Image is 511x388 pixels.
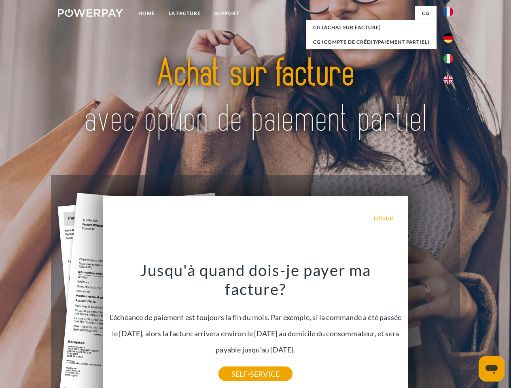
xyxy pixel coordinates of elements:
[208,6,246,21] a: Support
[306,35,437,49] a: CG (Compte de crédit/paiement partiel)
[162,6,208,21] a: LA FACTURE
[443,33,453,43] img: de
[373,214,394,221] a: retour
[443,54,453,63] img: it
[443,7,453,17] img: fr
[108,260,403,299] h3: Jusqu'à quand dois-je payer ma facture?
[479,356,505,382] iframe: Bouton de lancement de la fenêtre de messagerie
[443,75,453,84] img: en
[415,6,437,21] a: CG
[306,20,437,35] a: CG (achat sur facture)
[218,367,293,381] a: SELF-SERVICE
[131,6,162,21] a: Home
[77,39,434,155] img: title-powerpay_fr.svg
[58,9,123,17] img: logo-powerpay-white.svg
[108,260,403,374] div: L'échéance de paiement est toujours la fin du mois. Par exemple, si la commande a été passée le [...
